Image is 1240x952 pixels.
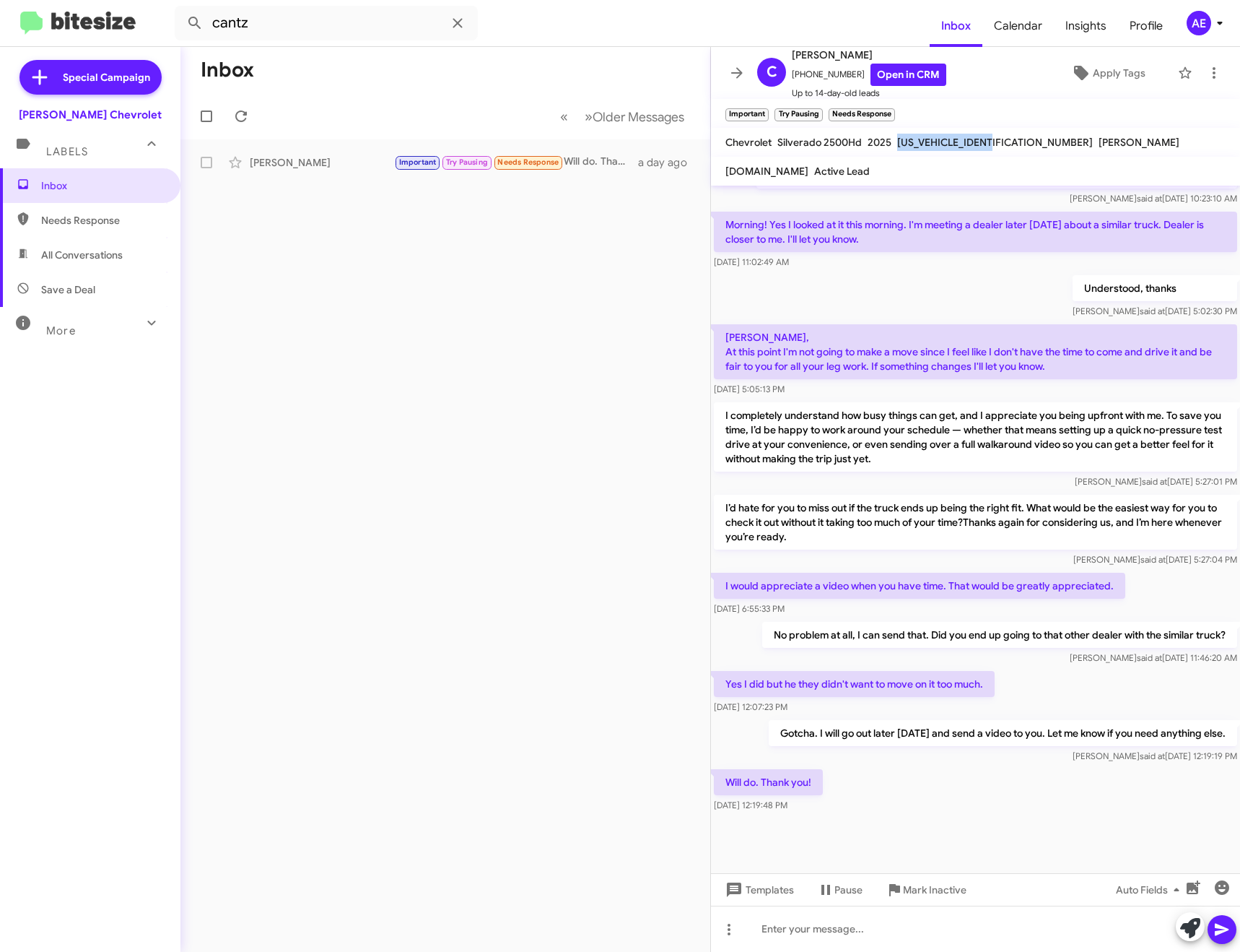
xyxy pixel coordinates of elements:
[1093,60,1145,86] span: Apply Tags
[930,5,982,47] a: Inbox
[394,154,638,170] div: Will do. Thank you!
[1099,136,1179,149] span: [PERSON_NAME]
[870,64,946,86] a: Open in CRM
[762,622,1237,648] p: No problem at all, I can send that. Did you end up going to that other dealer with the similar tr...
[593,109,684,125] span: Older Messages
[446,157,488,167] span: Try Pausing
[725,108,769,121] small: Important
[63,70,150,85] span: Special Campaign
[1116,877,1185,903] span: Auto Fields
[711,877,805,903] button: Templates
[722,877,794,903] span: Templates
[41,282,95,297] span: Save a Deal
[585,108,593,126] span: »
[560,108,568,126] span: «
[874,877,978,903] button: Mark Inactive
[829,108,895,121] small: Needs Response
[552,102,693,131] nav: Page navigation example
[714,573,1125,599] p: I would appreciate a video when you have time. That would be greatly appreciated.
[41,213,164,228] span: Needs Response
[982,5,1054,47] a: Calendar
[792,64,946,86] span: [PHONE_NUMBER]
[714,402,1237,472] p: I completely understand how busy things can get, and I appreciate you being upfront with me. To s...
[46,145,88,158] span: Labels
[576,102,693,131] button: Next
[638,155,699,170] div: a day ago
[1174,11,1224,35] button: AE
[1140,554,1166,565] span: said at
[1104,877,1197,903] button: Auto Fields
[1075,476,1237,487] span: [PERSON_NAME] [DATE] 5:27:01 PM
[714,769,823,795] p: Will do. Thank you!
[792,46,946,64] span: [PERSON_NAME]
[1187,11,1211,35] div: AE
[1073,750,1237,761] span: [PERSON_NAME] [DATE] 12:19:19 PM
[714,212,1237,252] p: Morning! Yes I looked at it this morning. I'm meeting a dealer later [DATE] about a similar truck...
[46,324,76,337] span: More
[714,495,1237,550] p: I’d hate for you to miss out if the truck ends up being the right fit. What would be the easiest ...
[714,701,787,712] span: [DATE] 12:07:23 PM
[250,155,394,170] div: [PERSON_NAME]
[714,324,1237,379] p: [PERSON_NAME], At this point I'm not going to make a move since I feel like I don't have the time...
[774,108,822,121] small: Try Pausing
[551,102,577,131] button: Previous
[1142,476,1167,487] span: said at
[834,877,863,903] span: Pause
[41,248,123,262] span: All Conversations
[1137,193,1162,204] span: said at
[814,165,870,178] span: Active Lead
[725,165,808,178] span: [DOMAIN_NAME]
[903,877,966,903] span: Mark Inactive
[725,136,772,149] span: Chevrolet
[19,108,162,122] div: [PERSON_NAME] Chevrolet
[19,60,162,95] a: Special Campaign
[41,178,164,193] span: Inbox
[1073,554,1237,565] span: [PERSON_NAME] [DATE] 5:27:04 PM
[714,671,995,697] p: Yes I did but he they didn't want to move on it too much.
[399,157,437,167] span: Important
[175,6,478,40] input: Search
[1045,60,1171,86] button: Apply Tags
[714,800,787,810] span: [DATE] 12:19:48 PM
[1070,193,1237,204] span: [PERSON_NAME] [DATE] 10:23:10 AM
[714,256,789,267] span: [DATE] 11:02:49 AM
[1070,652,1237,663] span: [PERSON_NAME] [DATE] 11:46:20 AM
[792,86,946,100] span: Up to 14-day-old leads
[1118,5,1174,47] a: Profile
[777,136,862,149] span: Silverado 2500Hd
[1073,306,1237,316] span: [PERSON_NAME] [DATE] 5:02:30 PM
[769,720,1237,746] p: Gotcha. I will go out later [DATE] and send a video to you. Let me know if you need anything else.
[767,61,777,84] span: C
[497,157,559,167] span: Needs Response
[714,384,785,394] span: [DATE] 5:05:13 PM
[1140,306,1165,316] span: said at
[868,136,891,149] span: 2025
[1137,652,1162,663] span: said at
[1054,5,1118,47] a: Insights
[714,603,785,614] span: [DATE] 6:55:33 PM
[805,877,874,903] button: Pause
[201,59,254,82] h1: Inbox
[1073,275,1237,301] p: Understood, thanks
[897,136,1093,149] span: [US_VEHICLE_IDENTIFICATION_NUMBER]
[1140,750,1165,761] span: said at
